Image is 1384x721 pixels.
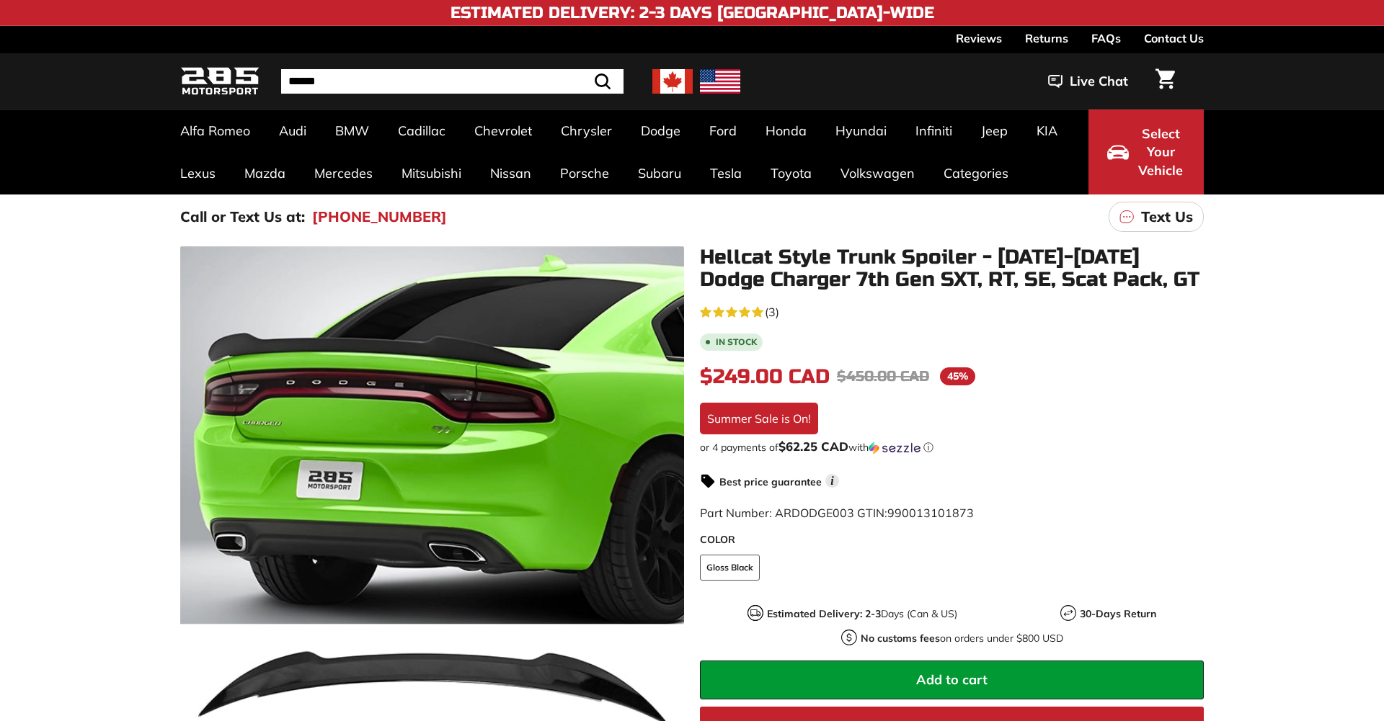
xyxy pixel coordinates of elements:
[476,152,546,194] a: Nissan
[626,109,695,152] a: Dodge
[756,152,826,194] a: Toyota
[1091,26,1121,50] a: FAQs
[1025,26,1068,50] a: Returns
[700,660,1204,699] button: Add to cart
[940,367,975,385] span: 45%
[300,152,387,194] a: Mercedes
[1088,109,1204,194] button: Select Your Vehicle
[321,109,383,152] a: BMW
[383,109,460,152] a: Cadillac
[821,109,901,152] a: Hyundai
[1022,109,1072,152] a: KIA
[929,152,1023,194] a: Categories
[451,4,934,22] h4: Estimated Delivery: 2-3 Days [GEOGRAPHIC_DATA]-Wide
[1144,26,1204,50] a: Contact Us
[624,152,696,194] a: Subaru
[719,475,822,488] strong: Best price guarantee
[700,440,1204,454] div: or 4 payments of with
[901,109,967,152] a: Infiniti
[767,607,881,620] strong: Estimated Delivery: 2-3
[916,671,988,688] span: Add to cart
[826,152,929,194] a: Volkswagen
[767,606,957,622] p: Days (Can & US)
[861,631,1063,646] p: on orders under $800 USD
[180,65,259,99] img: Logo_285_Motorsport_areodynamics_components
[765,303,779,321] span: (3)
[546,152,624,194] a: Porsche
[967,109,1022,152] a: Jeep
[700,302,1204,321] a: 5.0 rating (3 votes)
[700,532,1204,547] label: COLOR
[1080,607,1156,620] strong: 30-Days Return
[1136,125,1185,180] span: Select Your Vehicle
[1029,63,1147,99] button: Live Chat
[166,152,230,194] a: Lexus
[180,206,305,228] p: Call or Text Us at:
[869,442,921,454] img: Sezzle
[1070,72,1128,91] span: Live Chat
[312,206,447,228] a: [PHONE_NUMBER]
[700,246,1204,291] h1: Hellcat Style Trunk Spoiler - [DATE]-[DATE] Dodge Charger 7th Gen SXT, RT, SE, Scat Pack, GT
[230,152,300,194] a: Mazda
[837,367,929,385] span: $450.00 CAD
[700,403,818,434] div: Summer Sale is On!
[887,506,974,520] span: 990013101873
[696,152,756,194] a: Tesla
[1147,57,1184,106] a: Cart
[700,440,1204,454] div: or 4 payments of$62.25 CADwithSezzle Click to learn more about Sezzle
[956,26,1002,50] a: Reviews
[695,109,751,152] a: Ford
[1141,206,1193,228] p: Text Us
[1109,202,1204,232] a: Text Us
[265,109,321,152] a: Audi
[778,439,848,454] span: $62.25 CAD
[281,69,624,94] input: Search
[166,109,265,152] a: Alfa Romeo
[751,109,821,152] a: Honda
[387,152,476,194] a: Mitsubishi
[861,632,940,645] strong: No customs fees
[546,109,626,152] a: Chrysler
[716,338,757,346] b: In stock
[700,506,974,520] span: Part Number: ARDODGE003 GTIN:
[460,109,546,152] a: Chevrolet
[700,364,830,389] span: $249.00 CAD
[825,474,839,488] span: i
